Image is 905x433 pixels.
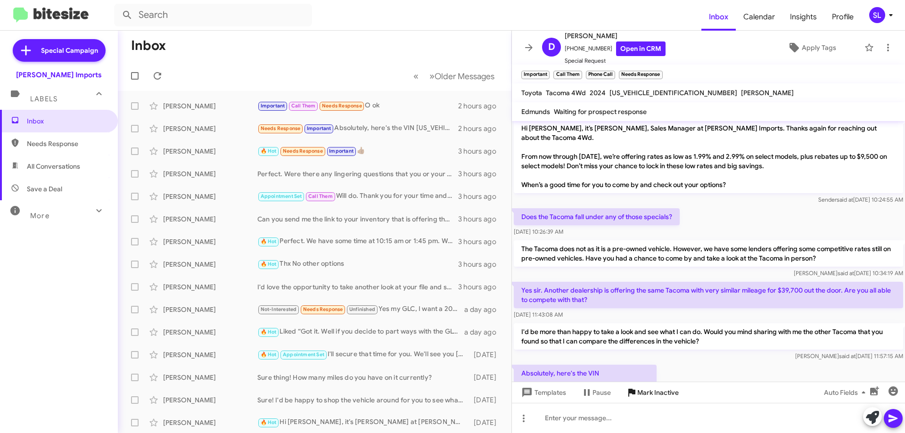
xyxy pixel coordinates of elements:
[27,139,107,148] span: Needs Response
[163,373,257,382] div: [PERSON_NAME]
[163,192,257,201] div: [PERSON_NAME]
[257,395,469,405] div: Sure! I'd be happy to shop the vehicle around for you to see what kind of offers we might be able...
[736,3,782,31] a: Calendar
[469,418,504,427] div: [DATE]
[261,351,277,358] span: 🔥 Hot
[548,40,555,55] span: D
[514,208,680,225] p: Does the Tacoma fall under any of those specials?
[257,282,458,292] div: I'd love the opportunity to take another look at your file and see what we can do to help. Were y...
[261,306,297,312] span: Not-Interested
[514,282,903,308] p: Yes sir. Another dealership is offering the same Tacoma with very similar mileage for $39,700 out...
[257,169,458,179] div: Perfect. Were there any lingering questions that you or your wife had about the GLE or need any i...
[163,395,257,405] div: [PERSON_NAME]
[869,7,885,23] div: SL
[701,3,736,31] span: Inbox
[257,191,458,202] div: Will do. Thank you for your time and have a great day!
[303,306,343,312] span: Needs Response
[824,3,861,31] a: Profile
[257,236,458,247] div: Perfect. We have some time at 10:15 am or 1:45 pm. Which works better for you?
[257,349,469,360] div: I'll secure that time for you. We'll see you [DATE] morning! Thank you.
[261,148,277,154] span: 🔥 Hot
[131,38,166,53] h1: Inbox
[512,384,574,401] button: Templates
[782,3,824,31] span: Insights
[257,327,464,337] div: Liked “Got it. Well if you decide to part ways with the GLC, I'd be more than happy to make you a...
[574,384,618,401] button: Pause
[458,214,504,224] div: 3 hours ago
[616,41,666,56] a: Open in CRM
[464,327,504,337] div: a day ago
[408,66,500,86] nav: Page navigation example
[514,120,903,193] p: Hi [PERSON_NAME], it’s [PERSON_NAME], Sales Manager at [PERSON_NAME] Imports. Thanks again for re...
[261,238,277,245] span: 🔥 Hot
[163,418,257,427] div: [PERSON_NAME]
[553,71,582,79] small: Call Them
[435,71,494,82] span: Older Messages
[257,146,458,156] div: 👍🏽
[458,237,504,246] div: 3 hours ago
[163,327,257,337] div: [PERSON_NAME]
[565,56,666,65] span: Special Request
[322,103,362,109] span: Needs Response
[469,350,504,359] div: [DATE]
[257,373,469,382] div: Sure thing! How many miles do you have on it currently?
[163,101,257,111] div: [PERSON_NAME]
[261,419,277,425] span: 🔥 Hot
[469,373,504,382] div: [DATE]
[464,305,504,314] div: a day ago
[458,124,504,133] div: 2 hours ago
[261,125,301,131] span: Needs Response
[291,103,316,109] span: Call Them
[838,270,854,277] span: said at
[27,116,107,126] span: Inbox
[514,323,903,350] p: I'd be more than happy to take a look and see what I can do. Would you mind sharing with me the o...
[261,103,285,109] span: Important
[458,101,504,111] div: 2 hours ago
[592,384,611,401] span: Pause
[794,270,903,277] span: [PERSON_NAME] [DATE] 10:34:19 AM
[514,228,563,235] span: [DATE] 10:26:39 AM
[16,70,102,80] div: [PERSON_NAME] Imports
[565,41,666,56] span: [PHONE_NUMBER]
[13,39,106,62] a: Special Campaign
[458,260,504,269] div: 3 hours ago
[163,305,257,314] div: [PERSON_NAME]
[619,71,662,79] small: Needs Response
[824,384,869,401] span: Auto Fields
[163,260,257,269] div: [PERSON_NAME]
[283,148,323,154] span: Needs Response
[329,148,354,154] span: Important
[257,304,464,315] div: Yes my GLC, I want a 2020 or 2021
[458,192,504,201] div: 3 hours ago
[163,147,257,156] div: [PERSON_NAME]
[257,214,458,224] div: Can you send me the link to your inventory that is offering the low rates
[257,259,458,270] div: Thx No other options
[424,66,500,86] button: Next
[114,4,312,26] input: Search
[163,169,257,179] div: [PERSON_NAME]
[837,196,853,203] span: said at
[795,352,903,359] span: [PERSON_NAME] [DATE] 11:57:15 AM
[408,66,424,86] button: Previous
[514,311,563,318] span: [DATE] 11:43:08 AM
[413,70,419,82] span: «
[27,162,80,171] span: All Conversations
[839,352,856,359] span: said at
[27,184,62,194] span: Save a Deal
[257,100,458,111] div: O ok
[637,384,679,401] span: Mark Inactive
[257,123,458,134] div: Absolutely, here's the VIN [US_VEHICLE_IDENTIFICATION_NUMBER]
[802,39,836,56] span: Apply Tags
[458,147,504,156] div: 3 hours ago
[763,39,860,56] button: Apply Tags
[469,395,504,405] div: [DATE]
[519,384,566,401] span: Templates
[163,214,257,224] div: [PERSON_NAME]
[163,282,257,292] div: [PERSON_NAME]
[861,7,895,23] button: SL
[349,306,375,312] span: Unfinished
[586,71,615,79] small: Phone Call
[163,350,257,359] div: [PERSON_NAME]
